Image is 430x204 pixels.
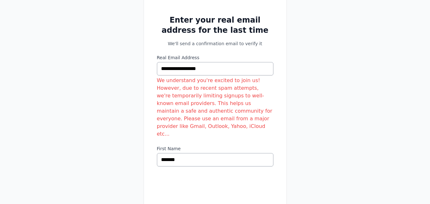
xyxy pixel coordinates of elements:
h2: Enter your real email address for the last time [157,15,273,35]
label: First Name [157,145,273,152]
iframe: reCAPTCHA [157,174,254,199]
div: We understand you're excited to join us! However, due to recent spam attempts, we're temporarily ... [157,77,273,138]
p: We'll send a confirmation email to verify it [157,40,273,47]
label: Real Email Address [157,54,273,61]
